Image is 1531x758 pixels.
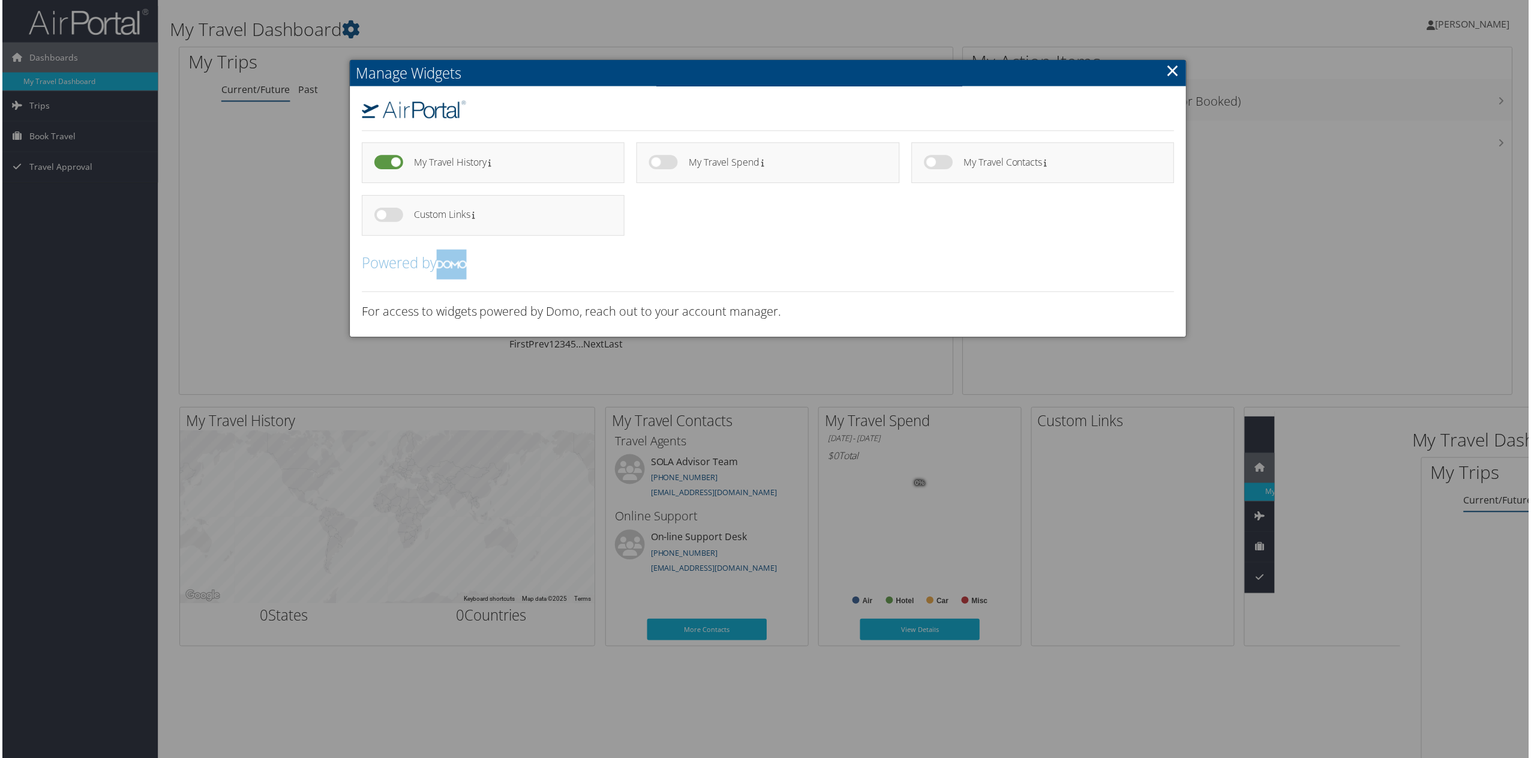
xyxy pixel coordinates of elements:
[689,158,878,168] h4: My Travel Spend
[436,250,466,280] img: domo-logo.png
[413,158,602,168] h4: My Travel History
[1167,58,1181,82] a: Close
[361,304,1175,321] h3: For access to widgets powered by Domo, reach out to your account manager.
[349,60,1187,86] h2: Manage Widgets
[361,101,465,119] img: airportal-logo.png
[361,250,1175,280] h2: Powered by
[413,210,602,220] h4: Custom Links
[964,158,1154,168] h4: My Travel Contacts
